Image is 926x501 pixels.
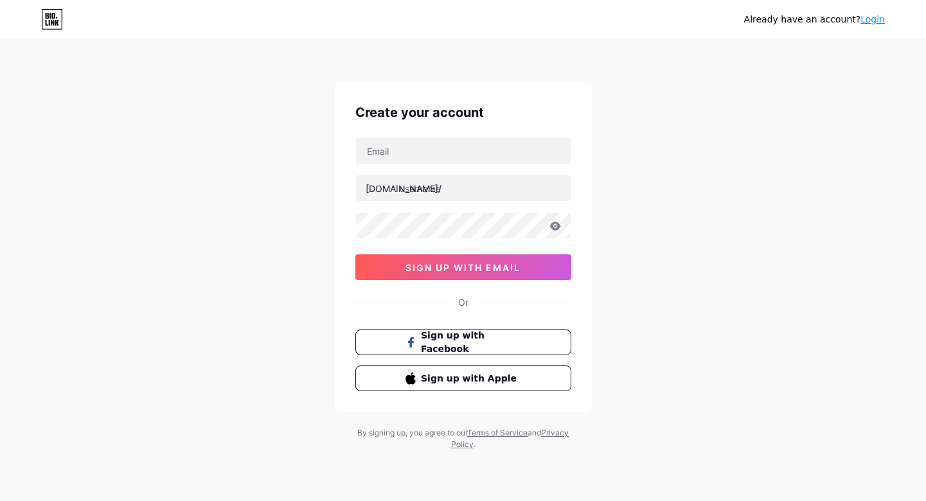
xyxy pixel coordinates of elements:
[356,138,571,164] input: Email
[355,103,571,122] div: Create your account
[355,330,571,355] button: Sign up with Facebook
[355,365,571,391] button: Sign up with Apple
[467,428,528,437] a: Terms of Service
[421,372,521,385] span: Sign up with Apple
[458,295,468,309] div: Or
[366,182,441,195] div: [DOMAIN_NAME]/
[421,329,521,356] span: Sign up with Facebook
[405,262,521,273] span: sign up with email
[744,13,885,26] div: Already have an account?
[356,175,571,201] input: username
[355,254,571,280] button: sign up with email
[860,14,885,24] a: Login
[354,427,573,450] div: By signing up, you agree to our and .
